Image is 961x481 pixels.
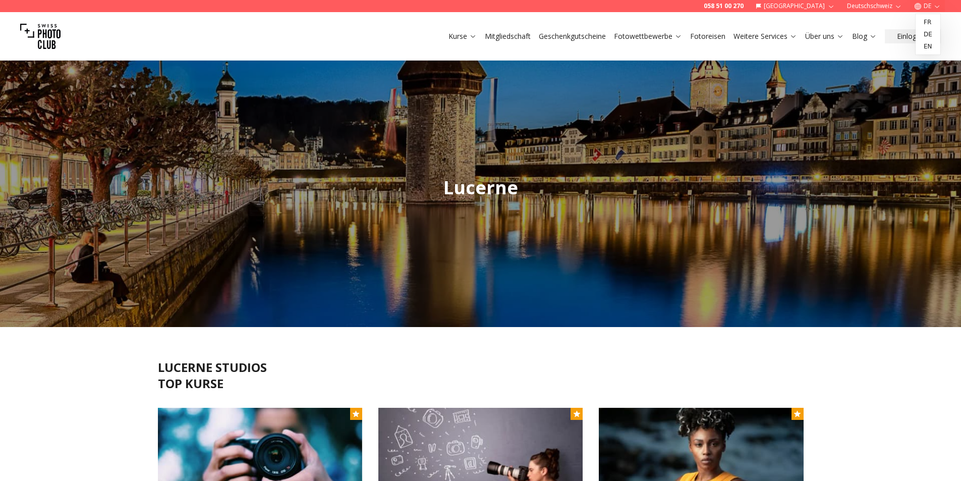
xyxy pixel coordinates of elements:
[918,28,938,40] a: de
[690,31,725,41] a: Fotoreisen
[918,16,938,28] a: fr
[535,29,610,43] button: Geschenkgutscheine
[448,31,477,41] a: Kurse
[916,14,940,55] div: DE
[485,31,531,41] a: Mitgliedschaft
[481,29,535,43] button: Mitgliedschaft
[686,29,729,43] button: Fotoreisen
[444,29,481,43] button: Kurse
[443,175,518,200] span: Lucerne
[539,31,606,41] a: Geschenkgutscheine
[20,16,61,57] img: Swiss photo club
[158,376,804,392] h2: TOP KURSE
[848,29,881,43] button: Blog
[733,31,797,41] a: Weitere Services
[885,29,941,43] button: Einloggen
[614,31,682,41] a: Fotowettbewerbe
[610,29,686,43] button: Fotowettbewerbe
[918,40,938,52] a: en
[852,31,877,41] a: Blog
[801,29,848,43] button: Über uns
[704,2,744,10] a: 058 51 00 270
[805,31,844,41] a: Über uns
[158,359,804,376] h2: LUCERNE STUDIOS
[729,29,801,43] button: Weitere Services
